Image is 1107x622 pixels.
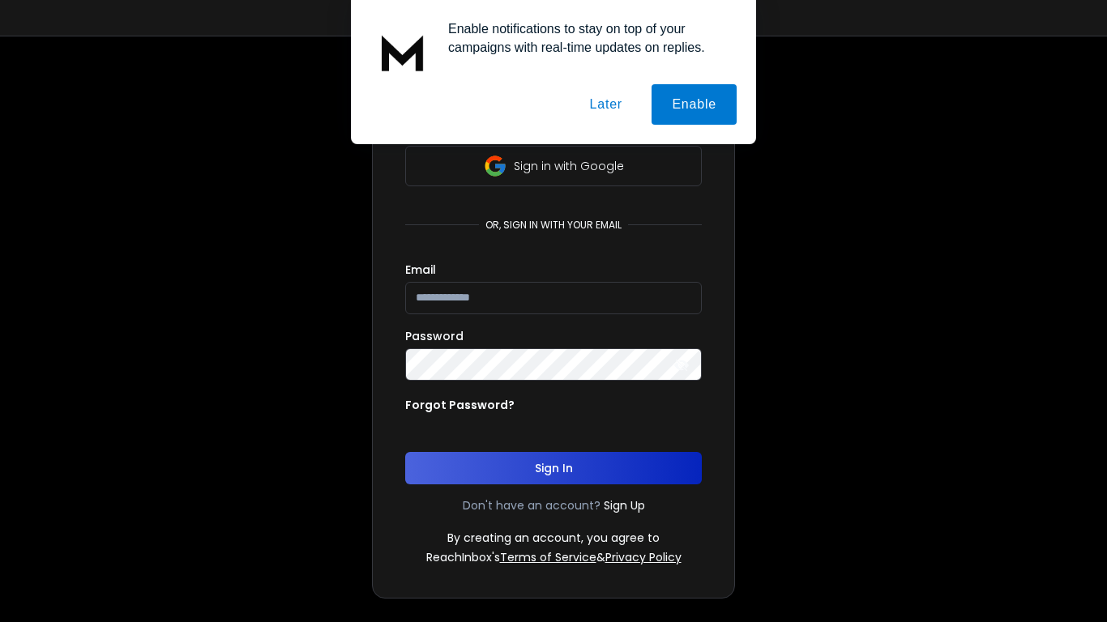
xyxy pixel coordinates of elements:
p: ReachInbox's & [426,549,682,565]
button: Later [569,84,642,125]
label: Password [405,330,464,342]
a: Terms of Service [500,549,596,565]
label: Email [405,264,436,275]
div: Enable notifications to stay on top of your campaigns with real-time updates on replies. [435,19,737,57]
p: Don't have an account? [463,497,601,513]
p: or, sign in with your email [479,219,628,232]
p: By creating an account, you agree to [447,530,660,546]
img: notification icon [370,19,435,84]
button: Sign in with Google [405,146,702,186]
p: Sign in with Google [514,158,624,174]
button: Enable [652,84,737,125]
p: Forgot Password? [405,397,515,413]
button: Sign In [405,452,702,484]
a: Privacy Policy [605,549,682,565]
a: Sign Up [604,497,645,513]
